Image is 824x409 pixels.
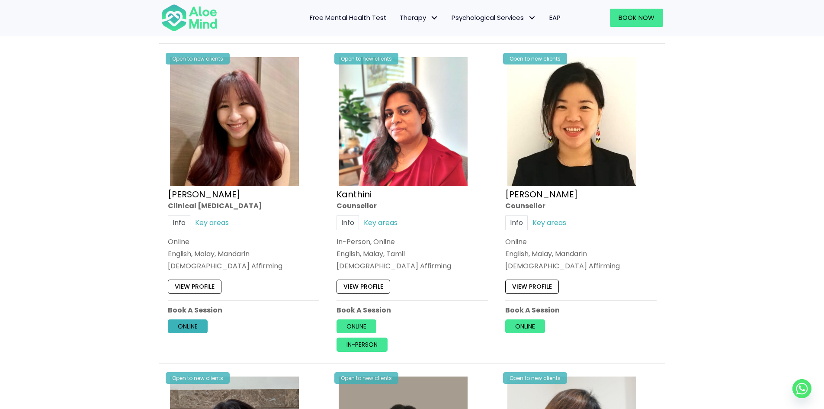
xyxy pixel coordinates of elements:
a: Info [337,215,359,230]
nav: Menu [229,9,567,27]
span: Psychological Services: submenu [526,12,539,24]
div: Open to new clients [334,372,398,384]
p: English, Malay, Tamil [337,249,488,259]
a: Key areas [528,215,571,230]
a: In-person [337,338,388,351]
div: Clinical [MEDICAL_DATA] [168,201,319,211]
a: Kanthini [337,188,372,200]
a: TherapyTherapy: submenu [393,9,445,27]
a: Key areas [190,215,234,230]
img: Jean-300×300 [170,57,299,186]
div: Counsellor [337,201,488,211]
p: English, Malay, Mandarin [168,249,319,259]
div: Open to new clients [334,53,398,64]
a: [PERSON_NAME] [168,188,240,200]
span: Therapy [400,13,439,22]
a: Online [168,319,208,333]
div: Counsellor [505,201,657,211]
p: Book A Session [505,305,657,315]
div: Open to new clients [166,53,230,64]
div: [DEMOGRAPHIC_DATA] Affirming [337,261,488,271]
p: Book A Session [168,305,319,315]
div: Open to new clients [503,372,567,384]
span: Free Mental Health Test [310,13,387,22]
a: EAP [543,9,567,27]
span: Therapy: submenu [428,12,441,24]
img: Aloe mind Logo [161,3,218,32]
p: Book A Session [337,305,488,315]
a: Online [505,319,545,333]
a: Key areas [359,215,402,230]
div: Online [168,237,319,247]
div: [DEMOGRAPHIC_DATA] Affirming [505,261,657,271]
a: [PERSON_NAME] [505,188,578,200]
a: Info [168,215,190,230]
a: Online [337,319,376,333]
p: English, Malay, Mandarin [505,249,657,259]
a: View profile [168,280,221,293]
img: Kanthini-profile [339,57,468,186]
a: Whatsapp [792,379,811,398]
a: View profile [337,280,390,293]
span: EAP [549,13,561,22]
div: Online [505,237,657,247]
div: In-Person, Online [337,237,488,247]
div: Open to new clients [503,53,567,64]
div: [DEMOGRAPHIC_DATA] Affirming [168,261,319,271]
div: Open to new clients [166,372,230,384]
img: Karen Counsellor [507,57,636,186]
span: Book Now [619,13,654,22]
a: Info [505,215,528,230]
a: Free Mental Health Test [303,9,393,27]
a: Psychological ServicesPsychological Services: submenu [445,9,543,27]
span: Psychological Services [452,13,536,22]
a: View profile [505,280,559,293]
a: Book Now [610,9,663,27]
